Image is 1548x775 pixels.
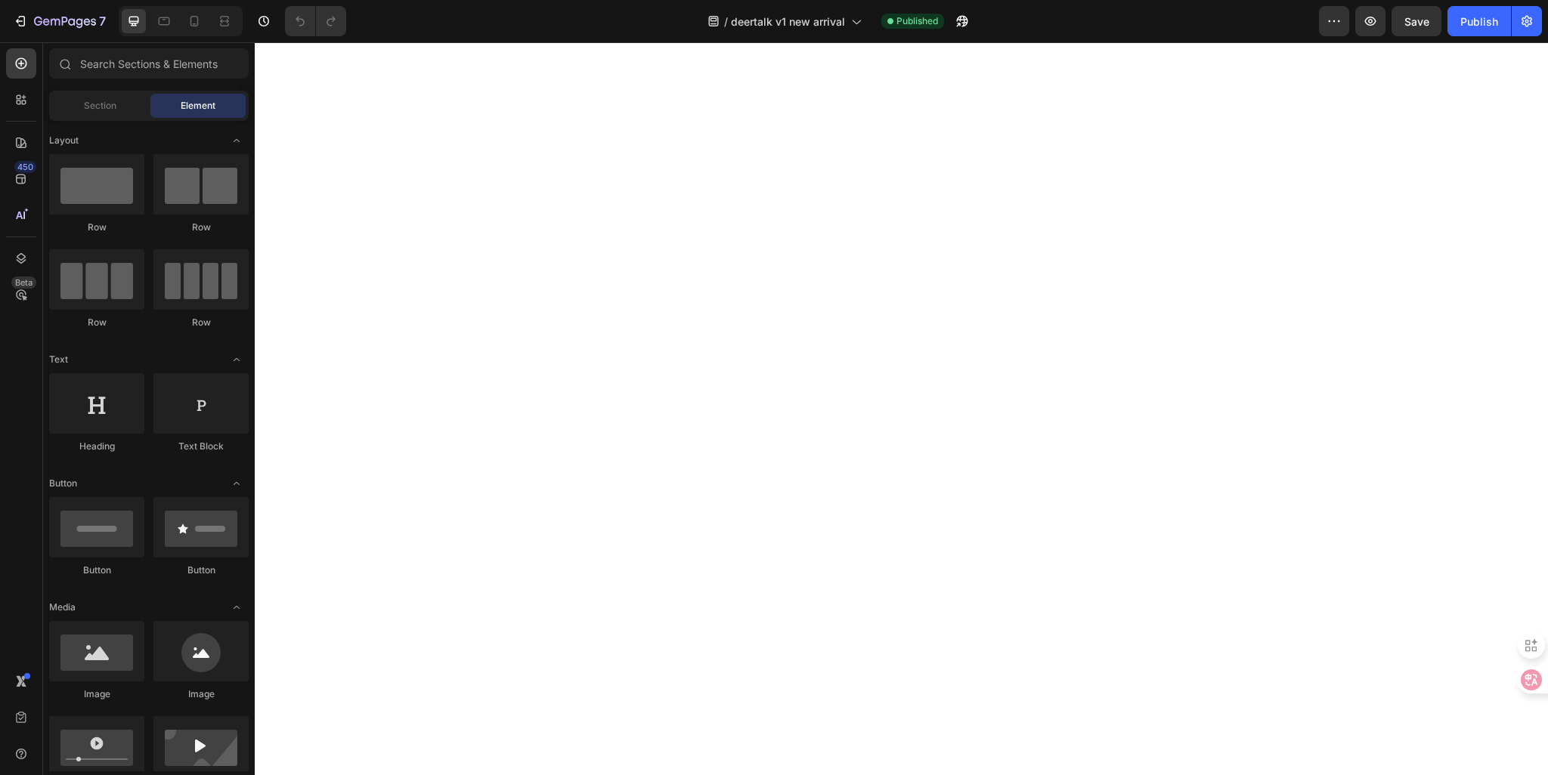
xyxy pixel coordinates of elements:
[49,353,68,366] span: Text
[224,471,249,496] span: Toggle open
[49,316,144,329] div: Row
[84,99,116,113] span: Section
[49,440,144,453] div: Heading
[49,601,76,614] span: Media
[224,595,249,619] span: Toggle open
[6,6,113,36] button: 7
[153,440,249,453] div: Text Block
[285,6,346,36] div: Undo/Redo
[724,14,728,29] span: /
[49,477,77,490] span: Button
[49,134,79,147] span: Layout
[153,687,249,701] div: Image
[14,161,36,173] div: 450
[1392,6,1441,36] button: Save
[11,276,36,289] div: Beta
[153,563,249,577] div: Button
[224,347,249,372] span: Toggle open
[255,42,1548,775] iframe: Design area
[49,563,144,577] div: Button
[49,687,144,701] div: Image
[1447,6,1511,36] button: Publish
[49,48,249,79] input: Search Sections & Elements
[153,316,249,329] div: Row
[731,14,845,29] span: deertalk v1 new arrival
[1460,14,1498,29] div: Publish
[224,128,249,153] span: Toggle open
[181,99,215,113] span: Element
[1404,15,1429,28] span: Save
[99,12,106,30] p: 7
[896,14,938,28] span: Published
[153,221,249,234] div: Row
[49,221,144,234] div: Row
